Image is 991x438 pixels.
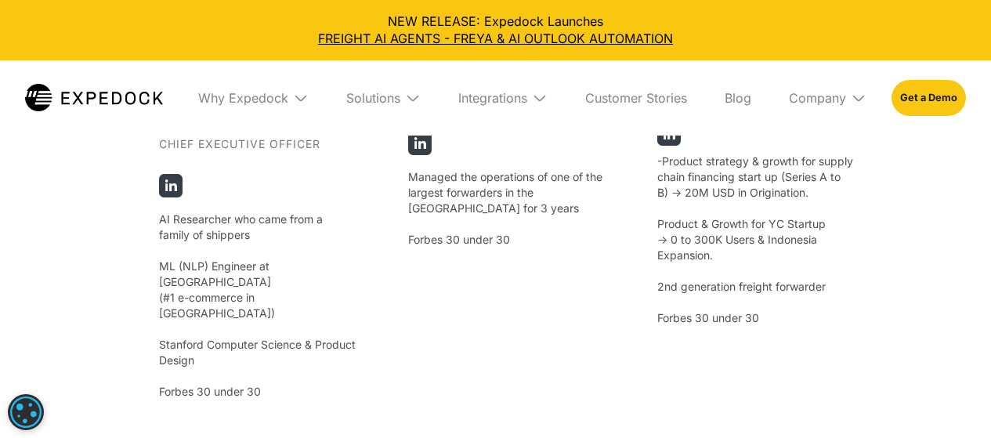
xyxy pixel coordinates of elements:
p: AI Researcher who came from a family of shippers ‍ ML (NLP) Engineer at [GEOGRAPHIC_DATA] (#1 e-c... [159,212,356,400]
a: Blog [712,60,764,136]
div: Solutions [334,60,433,136]
div: Solutions [346,90,400,106]
div: Company [776,60,879,136]
div: Integrations [458,90,527,106]
iframe: Chat Widget [913,363,991,438]
div: Why Expedock [186,60,321,136]
div: Company [789,90,846,106]
a: Customer Stories [573,60,700,136]
div: Why Expedock [198,90,288,106]
p: Managed the operations of one of the largest forwarders in the [GEOGRAPHIC_DATA] for 3 years Forb... [408,169,605,248]
div: Chief Executive Officer [159,138,356,165]
a: FREIGHT AI AGENTS - FREYA & AI OUTLOOK AUTOMATION [13,30,978,47]
a: Get a Demo [892,80,966,116]
div: Integrations [446,60,560,136]
p: -Product strategy & growth for supply chain financing start up (Series A to B) -> 20M USD in Orig... [657,154,854,326]
div: NEW RELEASE: Expedock Launches [13,13,978,48]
